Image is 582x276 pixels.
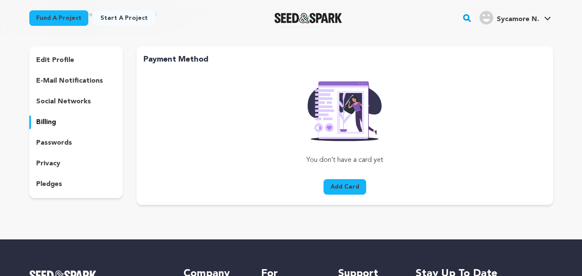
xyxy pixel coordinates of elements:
[29,10,88,26] a: Fund a project
[29,95,123,109] button: social networks
[324,179,366,195] button: Add Card
[497,16,539,23] span: Sycamore N.
[301,76,389,141] img: Seed&Spark Rafiki Image
[478,9,553,27] span: Sycamore N.'s Profile
[479,11,539,25] div: Sycamore N.'s Profile
[29,53,123,67] button: edit profile
[29,136,123,150] button: passwords
[36,138,72,148] p: passwords
[244,155,445,165] p: You don’t have a card yet
[36,179,62,189] p: pledges
[29,157,123,171] button: privacy
[274,13,342,23] a: Seed&Spark Homepage
[29,74,123,88] button: e-mail notifications
[478,9,553,25] a: Sycamore N.'s Profile
[36,158,60,169] p: privacy
[36,96,91,107] p: social networks
[29,177,123,191] button: pledges
[479,11,493,25] img: user.png
[36,76,103,86] p: e-mail notifications
[36,55,74,65] p: edit profile
[143,53,546,65] h2: Payment Method
[274,13,342,23] img: Seed&Spark Logo Dark Mode
[93,10,155,26] a: Start a project
[29,115,123,129] button: billing
[36,117,56,127] p: billing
